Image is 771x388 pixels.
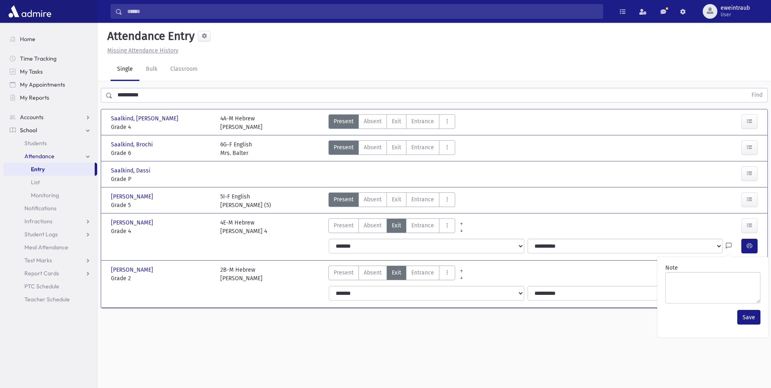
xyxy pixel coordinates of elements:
[334,268,354,277] span: Present
[328,218,455,235] div: AttTypes
[364,221,382,230] span: Absent
[392,268,401,277] span: Exit
[3,91,97,104] a: My Reports
[20,35,35,43] span: Home
[3,280,97,293] a: PTC Schedule
[3,241,97,254] a: Meal Attendance
[364,268,382,277] span: Absent
[3,137,97,150] a: Students
[220,266,263,283] div: 2B-M Hebrew [PERSON_NAME]
[3,163,95,176] a: Entry
[364,143,382,152] span: Absent
[392,221,401,230] span: Exit
[20,126,37,134] span: School
[104,29,195,43] h5: Attendance Entry
[20,68,43,75] span: My Tasks
[24,153,54,160] span: Attendance
[737,310,760,325] button: Save
[111,58,139,81] a: Single
[20,113,43,121] span: Accounts
[411,117,434,126] span: Entrance
[3,189,97,202] a: Monitoring
[24,205,56,212] span: Notifications
[3,267,97,280] a: Report Cards
[411,221,434,230] span: Entrance
[164,58,204,81] a: Classroom
[111,192,155,201] span: [PERSON_NAME]
[3,202,97,215] a: Notifications
[3,52,97,65] a: Time Tracking
[20,55,56,62] span: Time Tracking
[24,257,52,264] span: Test Marks
[328,266,455,283] div: AttTypes
[24,231,58,238] span: Student Logs
[3,124,97,137] a: School
[364,195,382,204] span: Absent
[392,195,401,204] span: Exit
[328,140,455,157] div: AttTypes
[139,58,164,81] a: Bulk
[3,254,97,267] a: Test Marks
[3,78,97,91] a: My Appointments
[220,114,263,131] div: 4A-M Hebrew [PERSON_NAME]
[328,192,455,209] div: AttTypes
[107,47,178,54] u: Missing Attendance History
[7,3,53,20] img: AdmirePro
[20,81,65,88] span: My Appointments
[392,117,401,126] span: Exit
[111,149,212,157] span: Grade 6
[3,228,97,241] a: Student Logs
[747,88,767,102] button: Find
[111,114,180,123] span: Saalkind, [PERSON_NAME]
[31,192,59,199] span: Monitoring
[3,111,97,124] a: Accounts
[721,11,750,18] span: User
[24,140,47,147] span: Students
[334,117,354,126] span: Present
[24,296,70,303] span: Teacher Schedule
[334,143,354,152] span: Present
[111,274,212,283] span: Grade 2
[411,195,434,204] span: Entrance
[220,140,252,157] div: 6G-F English Mrs. Balter
[392,143,401,152] span: Exit
[111,227,212,235] span: Grade 4
[24,283,59,290] span: PTC Schedule
[104,47,178,54] a: Missing Attendance History
[111,201,212,209] span: Grade 5
[20,94,49,101] span: My Reports
[411,268,434,277] span: Entrance
[111,140,154,149] span: Saalkind, Brochi
[3,215,97,228] a: Infractions
[24,218,52,225] span: Infractions
[665,264,678,272] label: Note
[364,117,382,126] span: Absent
[3,33,97,46] a: Home
[24,270,59,277] span: Report Cards
[122,4,603,19] input: Search
[3,150,97,163] a: Attendance
[24,244,68,251] span: Meal Attendance
[111,266,155,274] span: [PERSON_NAME]
[220,218,267,235] div: 4E-M Hebrew [PERSON_NAME] 4
[31,166,45,173] span: Entry
[31,179,40,186] span: List
[111,123,212,131] span: Grade 4
[334,195,354,204] span: Present
[3,65,97,78] a: My Tasks
[411,143,434,152] span: Entrance
[328,114,455,131] div: AttTypes
[111,166,152,175] span: Saalkind, Dassi
[721,5,750,11] span: eweintraub
[220,192,271,209] div: 5I-F English [PERSON_NAME] (5)
[111,218,155,227] span: [PERSON_NAME]
[3,293,97,306] a: Teacher Schedule
[111,175,212,183] span: Grade P
[3,176,97,189] a: List
[334,221,354,230] span: Present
